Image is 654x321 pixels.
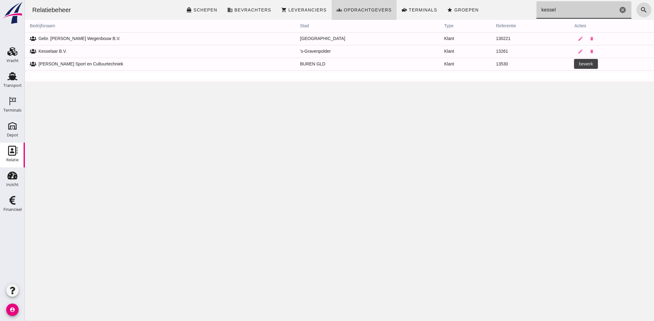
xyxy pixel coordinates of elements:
[467,58,545,70] td: 13530
[263,7,302,12] span: Leveranciers
[256,7,262,13] i: shopping_cart
[6,304,19,316] i: account_circle
[467,20,545,32] th: referentie
[429,7,454,12] span: Groepen
[545,20,629,32] th: acties
[312,7,318,13] i: groups
[553,49,559,54] i: edit
[553,36,559,42] i: edit
[565,36,570,41] i: delete
[1,2,24,25] img: logo-small.a267ee39.svg
[319,7,367,12] span: Opdrachtgevers
[422,7,428,13] i: star
[565,62,570,66] i: delete
[169,7,193,12] span: Schepen
[384,7,413,12] span: Terminals
[2,6,51,14] div: Relatiebeheer
[414,58,466,70] td: Klant
[6,158,19,162] div: Relatie
[616,6,623,14] i: search
[209,7,246,12] span: Bevrachters
[467,45,545,58] td: 13261
[414,45,466,58] td: Klant
[467,32,545,45] td: 130221
[3,108,21,112] div: Terminals
[6,183,19,187] div: Inzicht
[3,83,22,87] div: Transport
[202,7,208,13] i: business
[7,59,19,63] div: Vracht
[553,61,559,67] i: edit
[270,32,415,45] td: [GEOGRAPHIC_DATA]
[414,20,466,32] th: type
[270,20,415,32] th: stad
[7,133,18,137] div: Depot
[270,45,415,58] td: 's-Gravenpolder
[565,49,570,54] i: delete
[414,32,466,45] td: Klant
[3,207,22,212] div: Financieel
[270,58,415,70] td: BUREN GLD
[162,7,167,13] i: directions_boat
[377,7,382,13] i: front_loader
[594,6,602,14] i: Wis Zoeken...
